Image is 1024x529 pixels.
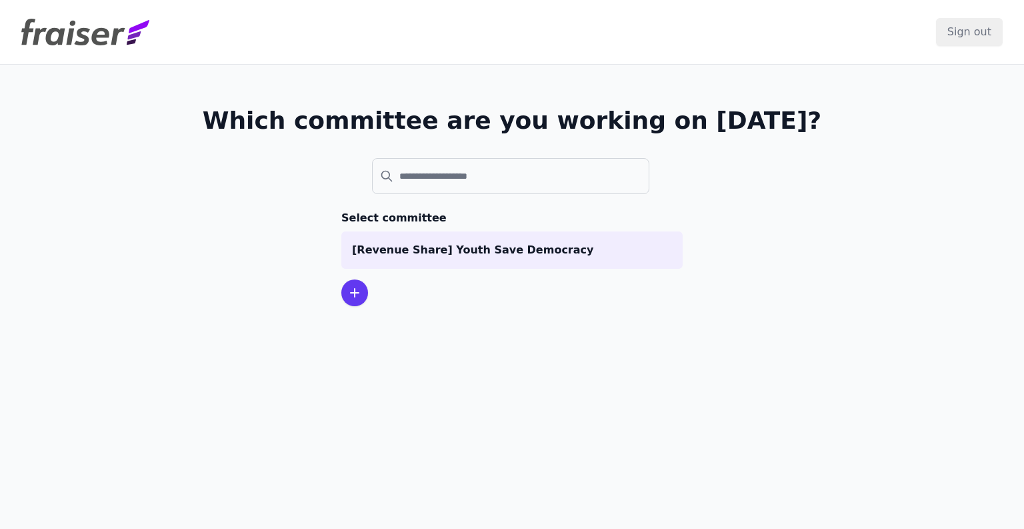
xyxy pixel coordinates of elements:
[341,210,683,226] h3: Select committee
[203,107,822,134] h1: Which committee are you working on [DATE]?
[21,19,149,45] img: Fraiser Logo
[352,242,672,258] p: [Revenue Share] Youth Save Democracy
[341,231,683,269] a: [Revenue Share] Youth Save Democracy
[936,18,1003,46] input: Sign out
